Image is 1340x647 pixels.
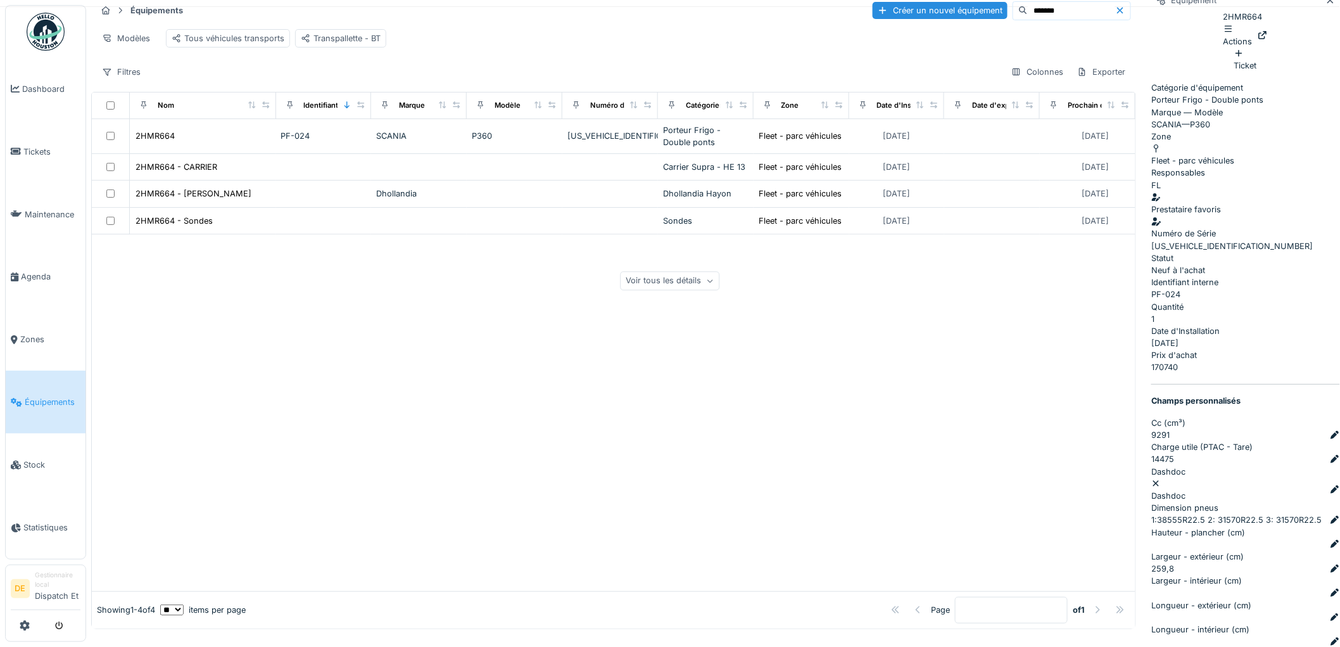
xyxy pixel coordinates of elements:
a: Stock [6,433,85,496]
a: Maintenance [6,183,85,246]
div: Numéro de Série [1151,227,1340,240]
div: Responsables [1151,167,1340,179]
div: Fleet - parc véhicules [759,215,842,227]
div: P360 [472,130,557,142]
div: Fleet - parc véhicules [759,130,842,142]
div: Fleet - parc véhicules [1151,155,1234,167]
div: Quantité [1151,301,1340,313]
div: Zone [1151,131,1340,143]
div: Catégorie d'équipement [1151,82,1340,94]
div: Actions [1223,23,1253,47]
a: Statistiques [6,496,85,559]
div: Date d'Installation [1151,325,1340,337]
div: Catégories d'équipement [686,100,774,111]
div: Dashdoc [1151,466,1340,478]
div: Identifiant interne [304,100,365,111]
div: Voir tous les détails [621,272,720,290]
div: Modèles [96,29,156,48]
div: Marque [399,100,425,111]
div: Gestionnaire local [35,570,80,590]
div: Largeur - extérieur (cm) [1151,551,1340,563]
img: Badge_color-CXgf-gQk.svg [27,13,65,51]
div: 1:38555R22.5 2: 31570R22.5 3: 31570R22.5 [1151,514,1322,526]
div: Ticket [1234,48,1257,72]
div: [DATE] [883,130,910,142]
div: Prestataire favoris [1151,203,1340,215]
div: Numéro de Série [590,100,648,111]
div: Dhollandia Hayon [663,188,749,200]
div: 170740 [1151,349,1340,373]
a: Équipements [6,371,85,433]
div: 259,8 [1151,563,1174,575]
div: Neuf à l'achat [1151,252,1340,276]
strong: Champs personnalisés [1151,395,1241,407]
div: 9291 [1151,429,1170,441]
div: Porteur Frigo - Double ponts [663,124,749,148]
a: Zones [6,309,85,371]
div: 14475 [1151,453,1174,465]
div: Dhollandia [376,188,462,200]
div: FL [1151,179,1161,191]
div: Carrier Supra - HE 13 [663,161,749,173]
strong: Équipements [125,4,188,16]
div: Statut [1151,252,1340,264]
div: PF-024 [1151,276,1340,300]
div: Filtres [96,63,146,81]
div: Marque — Modèle [1151,106,1340,119]
div: Prix d'achat [1151,349,1340,361]
div: Prochain entretien [1068,100,1132,111]
span: Tickets [23,146,80,158]
a: Agenda [6,246,85,309]
div: [DATE] [883,161,910,173]
div: [US_VEHICLE_IDENTIFICATION_NUMBER] [1151,227,1340,252]
div: 1 [1151,301,1340,325]
div: Showing 1 - 4 of 4 [97,604,155,616]
div: Date d'expiration [972,100,1031,111]
div: [US_VEHICLE_IDENTIFICATION_NUMBER] [567,130,653,142]
div: Exporter [1071,63,1131,81]
div: Fleet - parc véhicules [759,188,842,200]
div: 2HMR664 - [PERSON_NAME] [136,188,251,200]
span: Maintenance [25,208,80,221]
div: Tous véhicules transports [172,32,284,44]
div: [DATE] [1082,215,1109,227]
div: Largeur - intérieur (cm) [1151,575,1340,587]
div: Cc (cm³) [1151,417,1340,429]
div: items per page [160,604,246,616]
div: SCANIA — P360 [1151,106,1340,131]
div: Sondes [663,215,749,227]
div: 2HMR664 [136,130,175,142]
div: Dashdoc [1151,490,1185,502]
div: Zone [781,100,799,111]
div: Page [931,604,950,616]
div: Porteur Frigo - Double ponts [1151,82,1340,106]
div: Modèle [495,100,521,111]
a: DE Gestionnaire localDispatch Et [11,570,80,610]
span: Zones [20,333,80,345]
div: Créer un nouvel équipement [873,2,1008,19]
span: Dashboard [22,83,80,95]
div: Colonnes [1006,63,1069,81]
div: [DATE] [883,188,910,200]
a: Tickets [6,120,85,183]
div: Hauteur - plancher (cm) [1151,527,1340,539]
div: [DATE] [1151,325,1340,349]
div: SCANIA [376,130,462,142]
div: Charge utile (PTAC - Tare) [1151,441,1340,453]
span: Stock [23,459,80,471]
div: Nom [158,100,174,111]
div: PF-024 [281,130,367,142]
strong: of 1 [1073,604,1085,616]
div: [DATE] [1082,130,1109,142]
div: [DATE] [883,215,910,227]
a: Dashboard [6,58,85,120]
span: Agenda [21,271,80,283]
li: DE [11,579,30,598]
div: [DATE] [1082,161,1109,173]
span: Équipements [25,396,80,408]
div: Longueur - extérieur (cm) [1151,599,1340,612]
div: Dimension pneus [1151,502,1340,514]
div: Fleet - parc véhicules [759,161,842,173]
div: Date d'Installation [877,100,939,111]
div: 2HMR664 - Sondes [136,215,213,227]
